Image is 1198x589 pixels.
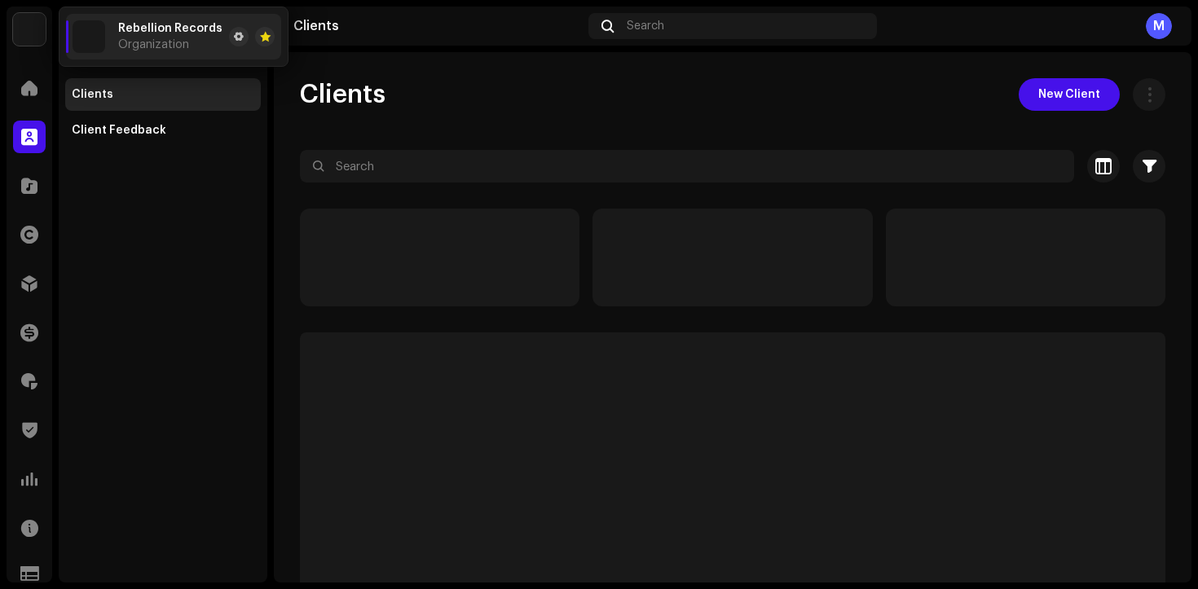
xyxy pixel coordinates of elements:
span: Organization [118,38,189,51]
div: Clients [72,88,113,101]
span: New Client [1038,78,1100,111]
button: New Client [1019,78,1120,111]
div: Clients [293,20,582,33]
re-m-nav-item: Client Feedback [65,114,261,147]
span: Search [627,20,664,33]
div: Client Feedback [72,124,166,137]
div: M [1146,13,1172,39]
img: 0a27ae49-a3ef-46d0-802e-d5a9711f0058 [73,20,105,53]
img: 0a27ae49-a3ef-46d0-802e-d5a9711f0058 [13,13,46,46]
re-m-nav-item: Clients [65,78,261,111]
input: Search [300,150,1074,182]
span: Clients [300,78,385,111]
span: Rebellion Records [118,22,222,35]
